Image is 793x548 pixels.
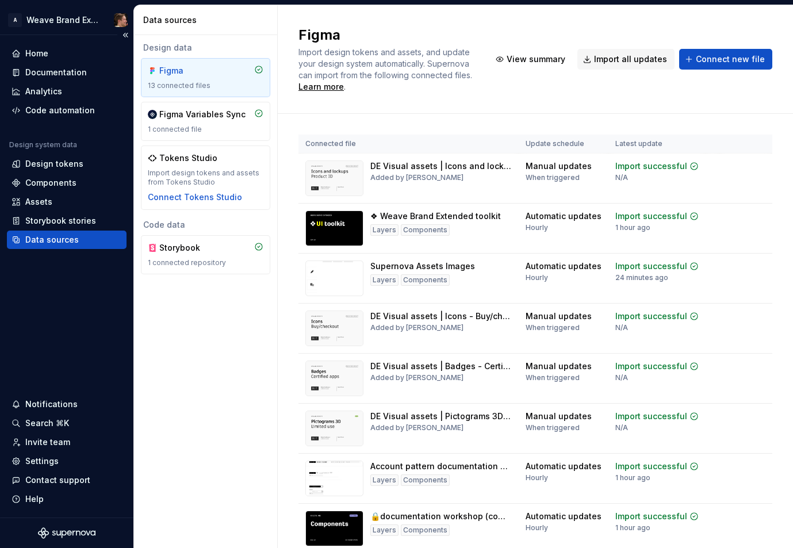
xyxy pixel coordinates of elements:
[615,323,628,332] div: N/A
[117,27,133,43] button: Collapse sidebar
[526,361,592,372] div: Manual updates
[615,210,687,222] div: Import successful
[526,411,592,422] div: Manual updates
[9,140,77,150] div: Design system data
[370,411,512,422] div: DE Visual assets | Pictograms 3D - Limited use
[7,471,127,489] button: Contact support
[25,158,83,170] div: Design tokens
[148,191,242,203] button: Connect Tokens Studio
[526,160,592,172] div: Manual updates
[577,49,675,70] button: Import all updates
[507,53,565,65] span: View summary
[38,527,95,539] svg: Supernova Logo
[615,361,687,372] div: Import successful
[159,65,214,76] div: Figma
[298,135,519,154] th: Connected file
[26,14,100,26] div: Weave Brand Extended
[370,511,512,522] div: 🔒documentation workshop (components)
[25,67,87,78] div: Documentation
[370,461,512,472] div: Account pattern documentation visual assets
[526,373,580,382] div: When triggered
[2,7,131,32] button: AWeave Brand ExtendedAlexis Morin
[370,524,399,536] div: Layers
[370,474,399,486] div: Layers
[159,242,214,254] div: Storybook
[7,212,127,230] a: Storybook stories
[370,311,512,322] div: DE Visual assets | Icons - Buy/checkout
[148,125,263,134] div: 1 connected file
[526,210,602,222] div: Automatic updates
[159,109,246,120] div: Figma Variables Sync
[615,473,650,482] div: 1 hour ago
[25,493,44,505] div: Help
[298,71,474,91] span: .
[594,53,667,65] span: Import all updates
[370,260,475,272] div: Supernova Assets Images
[615,160,687,172] div: Import successful
[25,398,78,410] div: Notifications
[490,49,573,70] button: View summary
[7,490,127,508] button: Help
[526,223,548,232] div: Hourly
[148,81,263,90] div: 13 connected files
[25,86,62,97] div: Analytics
[615,260,687,272] div: Import successful
[370,274,399,286] div: Layers
[526,311,592,322] div: Manual updates
[370,160,512,172] div: DE Visual assets | Icons and lockups - Product ID
[8,13,22,27] div: A
[370,361,512,372] div: DE Visual assets | Badges - Certified apps
[7,395,127,413] button: Notifications
[141,42,270,53] div: Design data
[370,323,463,332] div: Added by [PERSON_NAME]
[615,173,628,182] div: N/A
[615,373,628,382] div: N/A
[25,48,48,59] div: Home
[141,235,270,274] a: Storybook1 connected repository
[526,461,602,472] div: Automatic updates
[608,135,706,154] th: Latest update
[7,231,127,249] a: Data sources
[370,373,463,382] div: Added by [PERSON_NAME]
[526,173,580,182] div: When triggered
[615,461,687,472] div: Import successful
[7,44,127,63] a: Home
[25,436,70,448] div: Invite team
[526,260,602,272] div: Automatic updates
[148,168,263,187] div: Import design tokens and assets from Tokens Studio
[25,177,76,189] div: Components
[526,323,580,332] div: When triggered
[159,152,217,164] div: Tokens Studio
[141,58,270,97] a: Figma13 connected files
[7,82,127,101] a: Analytics
[615,411,687,422] div: Import successful
[615,523,650,532] div: 1 hour ago
[25,417,69,429] div: Search ⌘K
[370,210,501,222] div: ❖ Weave Brand Extended toolkit
[7,174,127,192] a: Components
[7,193,127,211] a: Assets
[526,423,580,432] div: When triggered
[615,311,687,322] div: Import successful
[141,145,270,210] a: Tokens StudioImport design tokens and assets from Tokens StudioConnect Tokens Studio
[370,423,463,432] div: Added by [PERSON_NAME]
[7,155,127,173] a: Design tokens
[526,511,602,522] div: Automatic updates
[298,81,344,93] div: Learn more
[25,215,96,227] div: Storybook stories
[679,49,772,70] button: Connect new file
[696,53,765,65] span: Connect new file
[526,523,548,532] div: Hourly
[7,414,127,432] button: Search ⌘K
[526,473,548,482] div: Hourly
[615,223,650,232] div: 1 hour ago
[7,63,127,82] a: Documentation
[615,511,687,522] div: Import successful
[25,196,52,208] div: Assets
[7,433,127,451] a: Invite team
[401,474,450,486] div: Components
[401,524,450,536] div: Components
[7,452,127,470] a: Settings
